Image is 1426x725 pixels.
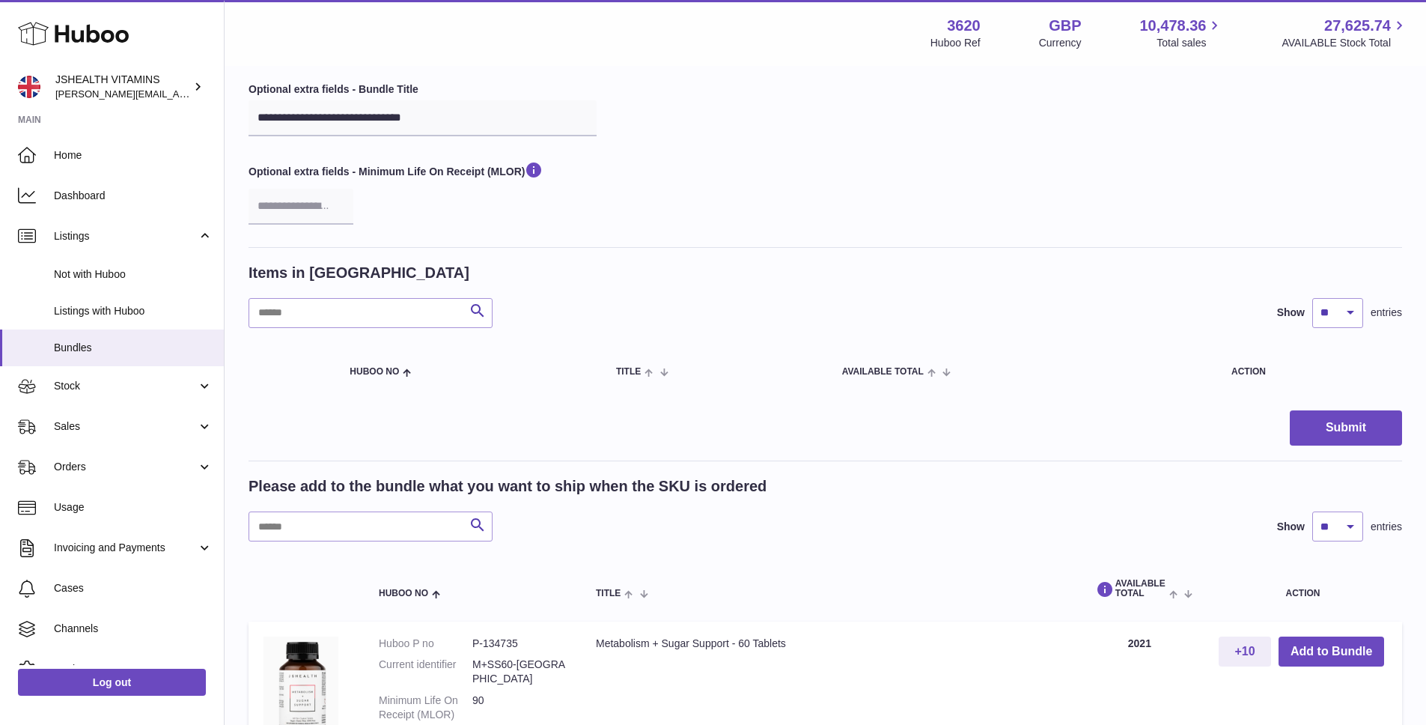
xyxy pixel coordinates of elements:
div: JSHEALTH VITAMINS [55,73,190,101]
span: Orders [54,460,197,474]
dd: M+SS60-[GEOGRAPHIC_DATA] [472,658,566,686]
span: Channels [54,622,213,636]
span: AVAILABLE Total [842,367,924,377]
label: Show [1277,306,1305,320]
span: Listings with Huboo [54,304,213,318]
span: AVAILABLE Total [1091,579,1166,598]
span: Listings [54,229,197,243]
h2: Please add to the bundle what you want to ship when the SKU is ordered [249,476,767,497]
button: Submit [1290,410,1402,446]
h2: Items in [GEOGRAPHIC_DATA] [249,263,469,283]
span: Dashboard [54,189,213,203]
span: 27,625.74 [1324,16,1391,36]
dt: Current identifier [379,658,472,686]
dd: 90 [472,694,566,722]
strong: GBP [1049,16,1081,36]
div: Huboo Ref [930,36,981,50]
span: Home [54,148,213,163]
dt: Huboo P no [379,637,472,651]
span: Total sales [1157,36,1223,50]
a: 27,625.74 AVAILABLE Stock Total [1282,16,1408,50]
span: 10,478.36 [1139,16,1206,36]
dd: P-134735 [472,637,566,651]
span: [PERSON_NAME][EMAIL_ADDRESS][DOMAIN_NAME] [55,88,300,100]
span: Cases [54,581,213,595]
button: +10 [1219,637,1271,667]
div: Currency [1039,36,1082,50]
span: Bundles [54,341,213,355]
span: Settings [54,662,213,676]
span: Title [596,589,621,598]
label: Show [1277,520,1305,534]
strong: 3620 [947,16,981,36]
span: Not with Huboo [54,267,213,282]
span: Huboo no [379,589,428,598]
span: Title [616,367,641,377]
dt: Minimum Life On Receipt (MLOR) [379,694,472,722]
label: Optional extra fields - Minimum Life On Receipt (MLOR) [249,160,597,184]
a: Log out [18,669,206,696]
span: Stock [54,379,197,393]
button: Add to Bundle [1279,637,1384,667]
span: Invoicing and Payments [54,541,197,555]
span: entries [1371,520,1402,534]
span: Sales [54,419,197,434]
span: Huboo no [350,367,399,377]
span: AVAILABLE Stock Total [1282,36,1408,50]
a: 10,478.36 Total sales [1139,16,1223,50]
span: Usage [54,500,213,515]
div: Action [1231,367,1387,377]
span: entries [1371,306,1402,320]
label: Optional extra fields - Bundle Title [249,82,597,97]
img: francesca@jshealthvitamins.com [18,76,40,98]
th: Action [1204,564,1402,613]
